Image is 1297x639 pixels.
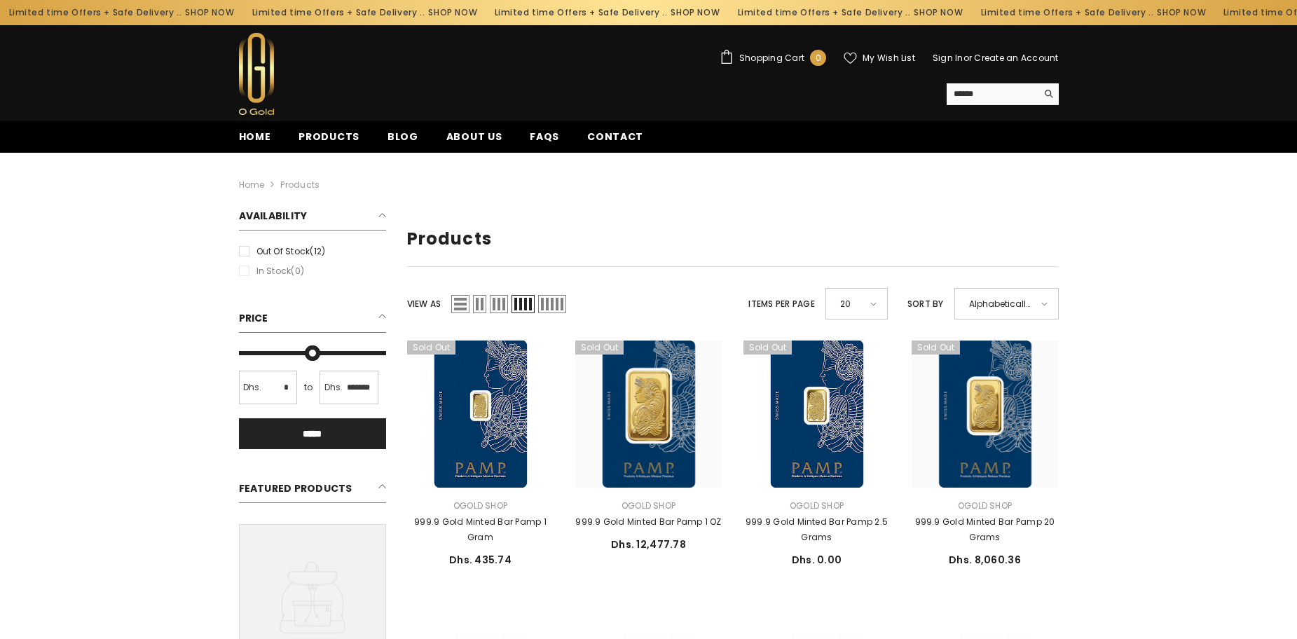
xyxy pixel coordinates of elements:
[844,52,915,64] a: My Wish List
[407,229,1059,249] h1: Products
[239,177,265,193] a: Home
[407,341,456,355] span: Sold out
[460,1,704,24] div: Limited time Offers + Safe Delivery ..
[538,295,566,313] span: Grid 5
[449,553,512,567] span: Dhs. 435.74
[407,341,554,488] a: 999.9 Gold Minted Bar Pamp 1 Gram
[611,537,686,551] span: Dhs. 12,477.78
[239,311,268,325] span: Price
[516,129,573,153] a: FAQs
[407,514,554,545] a: 999.9 Gold Minted Bar Pamp 1 Gram
[575,514,722,530] a: 999.9 Gold Minted Bar Pamp 1 OZ
[748,296,814,312] label: Items per page
[912,341,1059,488] a: 999.9 Gold Minted Bar Pamp 20 Grams
[743,341,891,488] a: 999.9 Gold Minted Bar Pamp 2.5 Grams
[974,52,1058,64] a: Create an Account
[453,500,507,511] a: Ogold Shop
[239,130,271,144] span: Home
[1037,83,1059,104] button: Search
[160,5,209,20] a: SHOP NOW
[403,5,452,20] a: SHOP NOW
[933,52,963,64] a: Sign In
[816,50,821,66] span: 0
[739,54,804,62] span: Shopping Cart
[284,129,373,153] a: Products
[324,380,343,395] span: Dhs.
[743,341,792,355] span: Sold out
[387,130,418,144] span: Blog
[239,209,308,223] span: Availability
[949,553,1021,567] span: Dhs. 8,060.36
[912,341,961,355] span: Sold out
[863,54,915,62] span: My Wish List
[790,500,844,511] a: Ogold Shop
[446,130,502,144] span: About us
[704,1,947,24] div: Limited time Offers + Safe Delivery ..
[575,341,722,488] a: 999.9 Gold Minted Bar Pamp 1 OZ
[963,52,972,64] span: or
[280,179,320,191] a: Products
[432,129,516,153] a: About us
[243,380,262,395] span: Dhs.
[907,296,944,312] label: Sort by
[888,5,938,20] a: SHOP NOW
[587,130,643,144] span: Contact
[225,129,285,153] a: Home
[451,295,469,313] span: List
[239,33,274,115] img: Ogold Shop
[743,514,891,545] a: 999.9 Gold Minted Bar Pamp 2.5 Grams
[373,129,432,153] a: Blog
[825,288,888,319] div: 20
[298,130,359,144] span: Products
[947,1,1190,24] div: Limited time Offers + Safe Delivery ..
[792,553,842,567] span: Dhs. 0.00
[1132,5,1181,20] a: SHOP NOW
[575,341,624,355] span: Sold out
[947,83,1059,105] summary: Search
[954,288,1059,319] div: Alphabetically, A-Z
[622,500,675,511] a: Ogold Shop
[912,514,1059,545] a: 999.9 Gold Minted Bar Pamp 20 Grams
[490,295,508,313] span: Grid 3
[720,50,826,66] a: Shopping Cart
[969,294,1031,314] span: Alphabetically, A-Z
[958,500,1012,511] a: Ogold Shop
[473,295,486,313] span: Grid 2
[239,477,386,503] h2: Featured Products
[310,245,325,257] span: (12)
[239,244,386,259] label: Out of stock
[300,380,317,395] span: to
[239,153,1059,198] nav: breadcrumbs
[646,5,695,20] a: SHOP NOW
[530,130,559,144] span: FAQs
[512,295,535,313] span: Grid 4
[218,1,461,24] div: Limited time Offers + Safe Delivery ..
[407,296,441,312] label: View as
[573,129,657,153] a: Contact
[840,294,860,314] span: 20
